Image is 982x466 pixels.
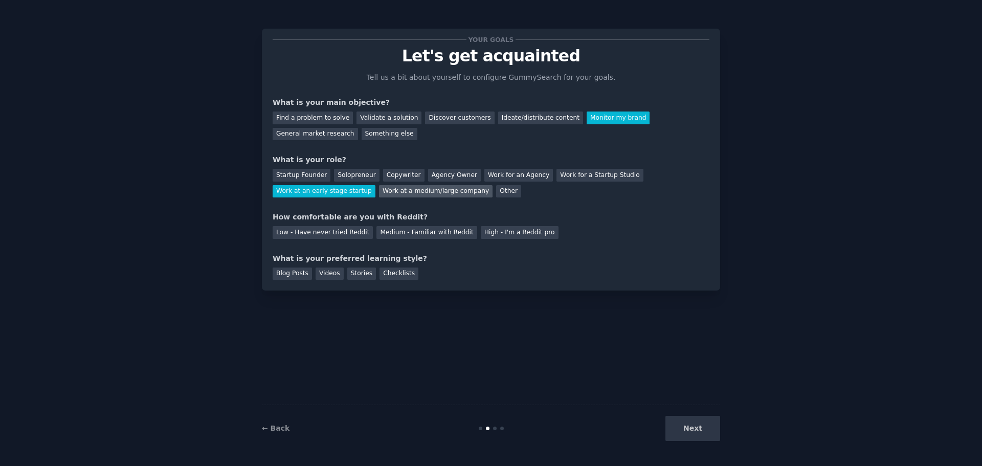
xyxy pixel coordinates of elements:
div: Low - Have never tried Reddit [273,226,373,239]
div: Copywriter [383,169,425,182]
div: Work for an Agency [484,169,553,182]
div: What is your role? [273,154,709,165]
span: Your goals [466,34,516,45]
div: General market research [273,128,358,141]
div: Startup Founder [273,169,330,182]
div: Other [496,185,521,198]
div: Ideate/distribute content [498,112,583,124]
div: What is your main objective? [273,97,709,108]
div: Stories [347,268,376,280]
div: Something else [362,128,417,141]
div: Work at a medium/large company [379,185,493,198]
div: Discover customers [425,112,494,124]
div: What is your preferred learning style? [273,253,709,264]
div: Medium - Familiar with Reddit [376,226,477,239]
div: Videos [316,268,344,280]
div: Agency Owner [428,169,481,182]
p: Let's get acquainted [273,47,709,65]
div: Work at an early stage startup [273,185,375,198]
div: Find a problem to solve [273,112,353,124]
p: Tell us a bit about yourself to configure GummySearch for your goals. [362,72,620,83]
div: Blog Posts [273,268,312,280]
a: ← Back [262,424,289,432]
div: Validate a solution [356,112,421,124]
div: Solopreneur [334,169,379,182]
div: Monitor my brand [587,112,650,124]
div: High - I'm a Reddit pro [481,226,559,239]
div: Work for a Startup Studio [556,169,643,182]
div: Checklists [380,268,418,280]
div: How comfortable are you with Reddit? [273,212,709,223]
